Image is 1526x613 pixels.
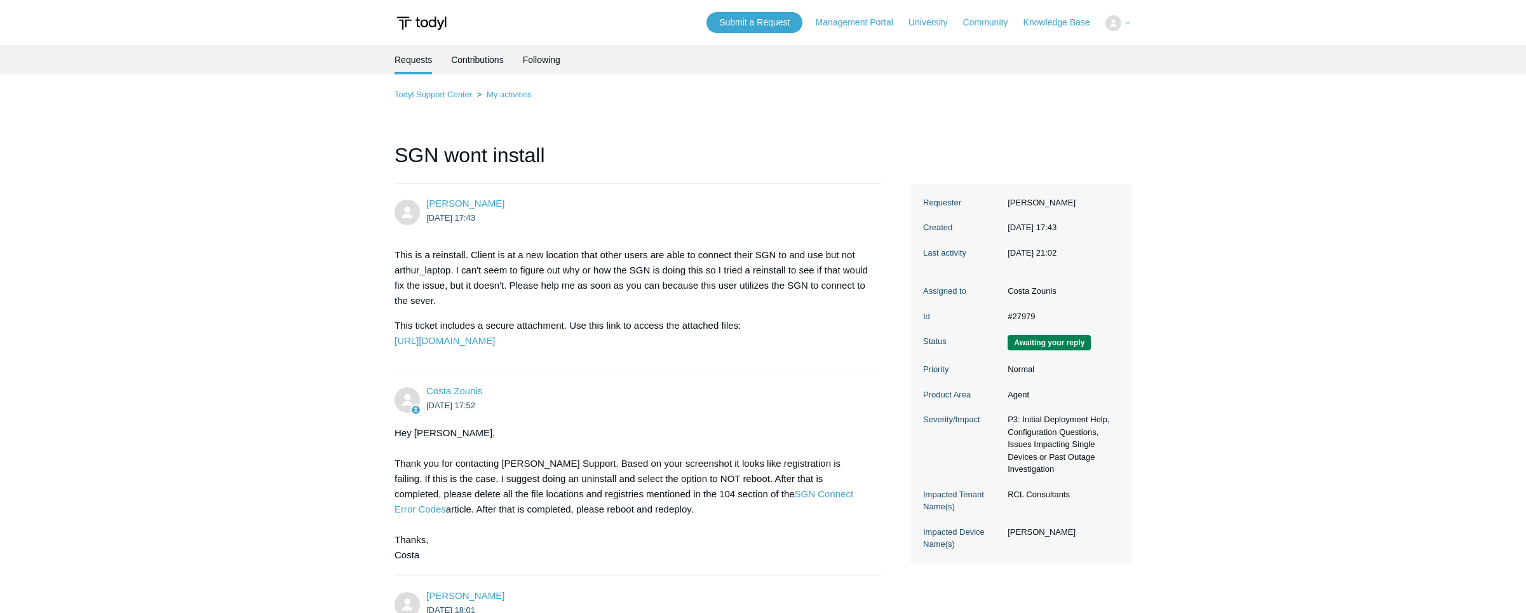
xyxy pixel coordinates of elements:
a: Contributions [451,45,504,74]
span: We are waiting for you to respond [1008,335,1091,350]
time: 2025-09-08T17:43:21+00:00 [1008,223,1057,232]
a: Following [523,45,560,74]
p: This is a reinstall. Client is at a new location that other users are able to connect their SGN t... [395,247,868,308]
dt: Requester [923,196,1001,209]
a: [PERSON_NAME] [426,198,504,209]
a: Management Portal [816,16,906,29]
dt: Created [923,221,1001,234]
dd: Costa Zounis [1001,285,1119,298]
dd: P3: Initial Deployment Help, Configuration Questions, Issues Impacting Single Devices or Past Out... [1001,413,1119,476]
time: 2025-09-08T17:43:21Z [426,213,475,223]
time: 2025-09-08T17:52:09Z [426,401,475,410]
dt: Status [923,335,1001,348]
a: Community [963,16,1021,29]
li: My activities [475,90,532,99]
h1: SGN wont install [395,140,881,184]
span: Sophie Chauvin [426,590,504,601]
img: Todyl Support Center Help Center home page [395,11,449,35]
a: Todyl Support Center [395,90,472,99]
dd: [PERSON_NAME] [1001,526,1119,539]
li: Todyl Support Center [395,90,475,99]
time: 2025-09-20T21:02:16+00:00 [1008,248,1057,258]
a: Costa Zounis [426,385,482,396]
p: This ticket includes a secure attachment. Use this link to access the attached files: [395,318,868,348]
a: [URL][DOMAIN_NAME] [395,335,495,346]
li: Requests [395,45,432,74]
a: SGN Connect Error Codes [395,488,853,514]
a: My activities [487,90,532,99]
a: University [908,16,960,29]
dd: [PERSON_NAME] [1001,196,1119,209]
a: Submit a Request [706,12,802,33]
a: Knowledge Base [1023,16,1103,29]
dt: Assigned to [923,285,1001,298]
dd: Agent [1001,389,1119,401]
dt: Last activity [923,247,1001,259]
dd: RCL Consultants [1001,488,1119,501]
dd: Normal [1001,363,1119,376]
span: Sophie Chauvin [426,198,504,209]
dt: Severity/Impact [923,413,1001,426]
div: Hey [PERSON_NAME], Thank you for contacting [PERSON_NAME] Support. Based on your screenshot it lo... [395,425,868,563]
dt: Priority [923,363,1001,376]
dt: Id [923,310,1001,323]
dt: Product Area [923,389,1001,401]
dd: #27979 [1001,310,1119,323]
dt: Impacted Tenant Name(s) [923,488,1001,513]
dt: Impacted Device Name(s) [923,526,1001,551]
a: [PERSON_NAME] [426,590,504,601]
